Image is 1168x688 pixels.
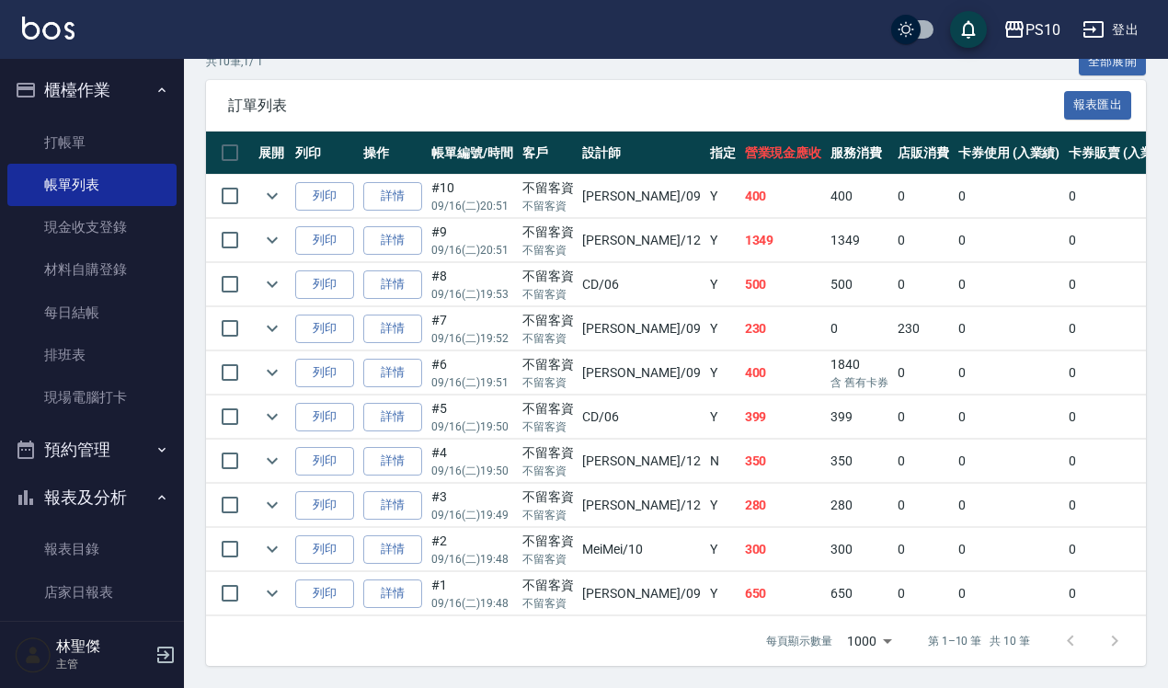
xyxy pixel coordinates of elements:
[363,315,422,343] a: 詳情
[258,535,286,563] button: expand row
[740,307,827,350] td: 230
[295,315,354,343] button: 列印
[431,242,513,258] p: 09/16 (二) 20:51
[522,443,574,463] div: 不留客資
[363,270,422,299] a: 詳情
[431,463,513,479] p: 09/16 (二) 19:50
[522,463,574,479] p: 不留客資
[950,11,987,48] button: save
[578,219,704,262] td: [PERSON_NAME] /12
[522,330,574,347] p: 不留客資
[893,307,954,350] td: 230
[705,263,740,306] td: Y
[228,97,1064,115] span: 訂單列表
[427,572,518,615] td: #1
[427,307,518,350] td: #7
[578,307,704,350] td: [PERSON_NAME] /09
[578,263,704,306] td: CD /06
[705,219,740,262] td: Y
[826,351,893,395] td: 1840
[954,572,1065,615] td: 0
[258,359,286,386] button: expand row
[258,270,286,298] button: expand row
[522,178,574,198] div: 不留客資
[740,219,827,262] td: 1349
[291,132,359,175] th: 列印
[258,579,286,607] button: expand row
[258,315,286,342] button: expand row
[578,351,704,395] td: [PERSON_NAME] /09
[427,219,518,262] td: #9
[893,175,954,218] td: 0
[954,396,1065,439] td: 0
[893,528,954,571] td: 0
[893,263,954,306] td: 0
[427,396,518,439] td: #5
[522,223,574,242] div: 不留客資
[427,132,518,175] th: 帳單編號/時間
[7,292,177,334] a: 每日結帳
[893,351,954,395] td: 0
[578,132,704,175] th: 設計師
[578,528,704,571] td: MeiMei /10
[578,572,704,615] td: [PERSON_NAME] /09
[1025,18,1060,41] div: PS10
[954,440,1065,483] td: 0
[954,307,1065,350] td: 0
[826,528,893,571] td: 300
[258,447,286,475] button: expand row
[427,440,518,483] td: #4
[7,426,177,474] button: 預約管理
[954,175,1065,218] td: 0
[578,484,704,527] td: [PERSON_NAME] /12
[522,551,574,568] p: 不留客資
[518,132,578,175] th: 客戶
[740,175,827,218] td: 400
[254,132,291,175] th: 展開
[740,263,827,306] td: 500
[363,579,422,608] a: 詳情
[522,507,574,523] p: 不留客資
[431,198,513,214] p: 09/16 (二) 20:51
[705,351,740,395] td: Y
[954,263,1065,306] td: 0
[705,132,740,175] th: 指定
[893,440,954,483] td: 0
[363,182,422,211] a: 詳情
[206,53,263,70] p: 共 10 筆, 1 / 1
[363,359,422,387] a: 詳情
[830,374,888,391] p: 含 舊有卡券
[522,399,574,419] div: 不留客資
[258,491,286,519] button: expand row
[56,637,150,656] h5: 林聖傑
[954,351,1065,395] td: 0
[954,528,1065,571] td: 0
[1064,96,1132,113] a: 報表匯出
[826,263,893,306] td: 500
[258,226,286,254] button: expand row
[7,66,177,114] button: 櫃檯作業
[826,219,893,262] td: 1349
[7,164,177,206] a: 帳單列表
[427,528,518,571] td: #2
[295,270,354,299] button: 列印
[522,374,574,391] p: 不留客資
[15,636,52,673] img: Person
[522,532,574,551] div: 不留客資
[740,351,827,395] td: 400
[705,528,740,571] td: Y
[258,403,286,430] button: expand row
[258,182,286,210] button: expand row
[996,11,1068,49] button: PS10
[954,484,1065,527] td: 0
[705,484,740,527] td: Y
[56,656,150,672] p: 主管
[826,396,893,439] td: 399
[840,616,899,666] div: 1000
[7,206,177,248] a: 現金收支登錄
[893,484,954,527] td: 0
[893,396,954,439] td: 0
[7,376,177,419] a: 現場電腦打卡
[578,396,704,439] td: CD /06
[826,307,893,350] td: 0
